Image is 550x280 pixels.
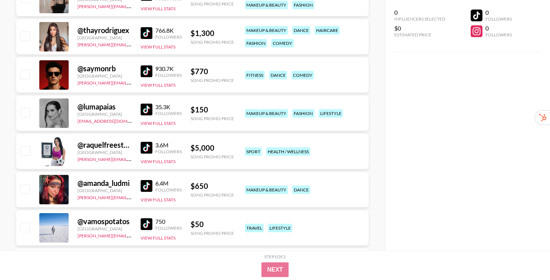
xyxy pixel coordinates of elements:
button: View Full Stats [141,235,176,241]
div: $ 770 [191,67,234,76]
div: 750 [155,218,182,225]
div: fitness [245,71,265,79]
div: comedy [292,71,314,79]
div: [GEOGRAPHIC_DATA] [77,35,132,40]
div: 3.6M [155,141,182,149]
div: 766.8K [155,27,182,34]
div: fashion [245,39,267,47]
div: [GEOGRAPHIC_DATA] [77,111,132,117]
div: $ 5,000 [191,143,234,152]
div: @ thayrodriguex [77,26,132,35]
div: Followers [155,187,182,193]
div: Followers [155,34,182,40]
div: $ 150 [191,105,234,114]
div: Followers [155,111,182,116]
div: $ 50 [191,220,234,229]
div: dance [269,71,287,79]
button: View Full Stats [141,197,176,202]
button: View Full Stats [141,159,176,164]
a: [PERSON_NAME][EMAIL_ADDRESS][PERSON_NAME][DOMAIN_NAME] [77,2,221,9]
div: $ 650 [191,182,234,191]
div: makeup & beauty [245,26,288,35]
div: 930.7K [155,65,182,72]
div: Song Promo Price [191,39,234,45]
img: TikTok [141,104,152,115]
div: $ 1,300 [191,29,234,38]
div: Influencers Selected [394,16,445,22]
div: makeup & beauty [245,1,288,9]
div: 6.4M [155,180,182,187]
div: lifestyle [268,224,292,232]
div: [GEOGRAPHIC_DATA] [77,188,132,193]
div: [GEOGRAPHIC_DATA] [77,73,132,79]
div: Followers [485,16,512,22]
button: View Full Stats [141,121,176,126]
div: $0 [394,25,445,32]
button: View Full Stats [141,82,176,88]
div: dance [292,26,310,35]
a: [EMAIL_ADDRESS][DOMAIN_NAME] [77,117,151,124]
div: Song Promo Price [191,230,234,236]
div: Song Promo Price [191,192,234,198]
img: TikTok [141,65,152,77]
div: Song Promo Price [191,1,234,7]
div: 0 [485,9,512,16]
div: Estimated Price [394,32,445,37]
div: health / wellness [266,147,310,156]
div: Song Promo Price [191,78,234,83]
button: Next [261,262,289,277]
div: @ raquelfreestyle [77,140,132,150]
div: makeup & beauty [245,186,288,194]
div: @ saymonrb [77,64,132,73]
div: dance [292,186,310,194]
div: Followers [155,149,182,154]
div: Step 1 of 2 [264,254,286,259]
div: sport [245,147,262,156]
div: Followers [485,32,512,37]
img: TikTok [141,180,152,192]
div: travel [245,224,264,232]
a: [PERSON_NAME][EMAIL_ADDRESS][DOMAIN_NAME] [77,79,186,86]
div: [GEOGRAPHIC_DATA] [77,150,132,155]
div: Song Promo Price [191,116,234,121]
div: Song Promo Price [191,154,234,159]
div: haircare [315,26,340,35]
img: TikTok [141,218,152,230]
div: fashion [292,109,314,118]
div: fashion [292,1,314,9]
div: 0 [485,25,512,32]
button: View Full Stats [141,6,176,11]
a: [PERSON_NAME][EMAIL_ADDRESS][DOMAIN_NAME] [77,193,186,200]
div: [GEOGRAPHIC_DATA] [77,226,132,231]
div: @ lumapaias [77,102,132,111]
div: comedy [271,39,294,47]
a: [PERSON_NAME][EMAIL_ADDRESS][DOMAIN_NAME] [77,40,186,47]
div: Followers [155,72,182,78]
div: 35.3K [155,103,182,111]
img: TikTok [141,27,152,39]
div: makeup & beauty [245,109,288,118]
div: @ vamospotatos [77,217,132,226]
div: @ amanda_ludmi [77,179,132,188]
button: View Full Stats [141,44,176,50]
div: Followers [155,225,182,231]
a: [PERSON_NAME][EMAIL_ADDRESS][DOMAIN_NAME] [77,231,186,238]
a: [PERSON_NAME][EMAIL_ADDRESS][DOMAIN_NAME] [77,155,186,162]
img: TikTok [141,142,152,154]
div: lifestyle [319,109,343,118]
div: 0 [394,9,445,16]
